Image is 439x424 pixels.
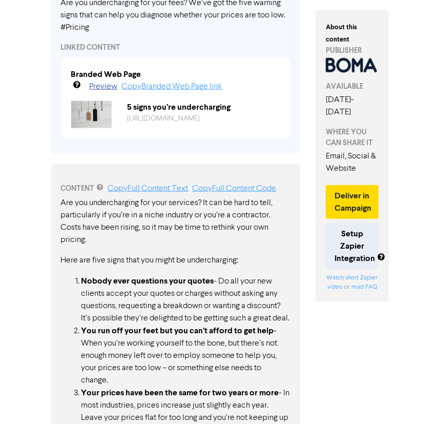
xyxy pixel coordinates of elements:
a: Preview [90,83,118,91]
div: [DATE] - [DATE] [326,94,379,118]
div: 5 signs you’re undercharging [119,101,287,113]
div: CONTENT [61,183,290,195]
a: Copy Full Content Code [193,185,277,193]
li: - Do all your new clients accept your quotes or charges without asking any questions, requesting ... [81,275,290,325]
button: Setup Zapier Integration [326,223,379,269]
div: WHERE YOU CAN SHARE IT [326,127,379,148]
p: Here are five signs that you might be undercharging: [61,254,290,267]
p: Are you undercharging for your services? It can be hard to tell, particularly if you’re in a nich... [61,197,290,246]
div: https://public2.bomamarketing.com/cp/liH3u0fbhiSZpuZUvZ4Da?sa=Z1PjHMFJ [119,113,287,124]
div: Branded Web Page [71,68,141,80]
strong: Nobody ever questions your quotes [81,276,214,286]
li: - When you’re working yourself to the bone, but there’s not enough money left over to employ some... [81,325,290,387]
a: Copy Full Content Text [108,185,189,193]
a: read FAQ [351,284,377,290]
button: Deliver in Campaign [326,185,379,219]
a: Watch short Zapier video [326,275,378,290]
a: [URL][DOMAIN_NAME] [127,115,200,122]
div: or [326,273,379,292]
strong: You run off your feet but you can’t afford to get help [81,326,274,336]
div: Email, Social & Website [326,150,379,175]
a: Copy Branded Web Page link [122,83,222,91]
strong: About this content [326,23,357,44]
div: AVAILABLE [326,81,379,92]
iframe: Chat Widget [388,375,439,424]
div: LINKED CONTENT [61,42,290,53]
strong: Your prices have been the same for two years or more [81,388,279,398]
